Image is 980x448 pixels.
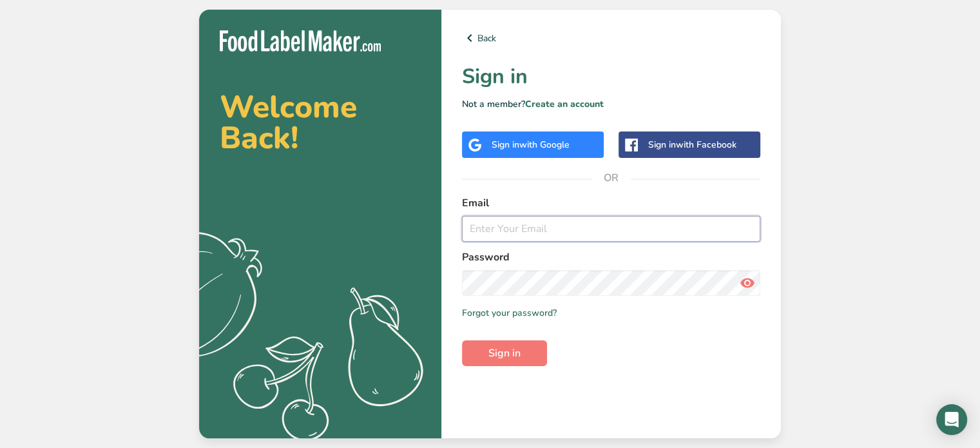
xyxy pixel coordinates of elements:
img: Food Label Maker [220,30,381,52]
label: Email [462,195,760,211]
a: Back [462,30,760,46]
p: Not a member? [462,97,760,111]
span: OR [592,159,631,197]
span: with Google [519,139,570,151]
label: Password [462,249,760,265]
div: Sign in [492,138,570,151]
input: Enter Your Email [462,216,760,242]
span: Sign in [488,346,521,361]
h2: Welcome Back! [220,92,421,153]
a: Create an account [525,98,604,110]
div: Open Intercom Messenger [936,404,967,435]
a: Forgot your password? [462,306,557,320]
span: with Facebook [676,139,736,151]
div: Sign in [648,138,736,151]
h1: Sign in [462,61,760,92]
button: Sign in [462,340,547,366]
